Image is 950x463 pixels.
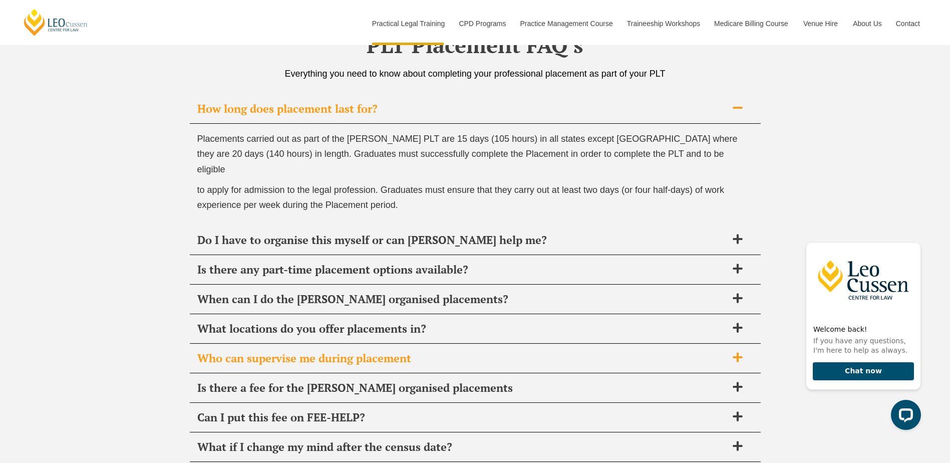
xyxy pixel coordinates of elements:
[798,224,925,438] iframe: LiveChat chat widget
[513,2,619,45] a: Practice Management Course
[845,2,888,45] a: About Us
[197,410,727,424] span: Can I put this fee on FEE-HELP?
[796,2,845,45] a: Venue Hire
[284,69,665,79] span: Everything you need to know about completing your professional placement as part of your PLT
[619,2,707,45] a: Traineeship Workshops
[197,185,725,210] span: to apply for admission to the legal profession. Graduates must ensure that they carry out at leas...
[197,134,738,174] span: Placements carried out as part of the [PERSON_NAME] PLT are 15 days (105 hours) in all states exc...
[197,233,727,247] span: Do I have to organise this myself or can [PERSON_NAME] help me?
[197,351,727,365] span: Who can supervise me during placement
[197,440,727,454] span: What if I change my mind after the census date?
[197,102,727,116] span: How long does placement last for?
[197,322,727,336] span: What locations do you offer placements in?
[707,2,796,45] a: Medicare Billing Course
[197,292,727,306] span: When can I do the [PERSON_NAME] organised placements?
[197,381,727,395] span: Is there a fee for the [PERSON_NAME] organised placements
[451,2,512,45] a: CPD Programs
[23,8,89,37] a: [PERSON_NAME] Centre for Law
[888,2,927,45] a: Contact
[365,2,452,45] a: Practical Legal Training
[197,263,727,277] span: Is there any part-time placement options available?
[190,33,761,58] h2: PLT Placement FAQ’s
